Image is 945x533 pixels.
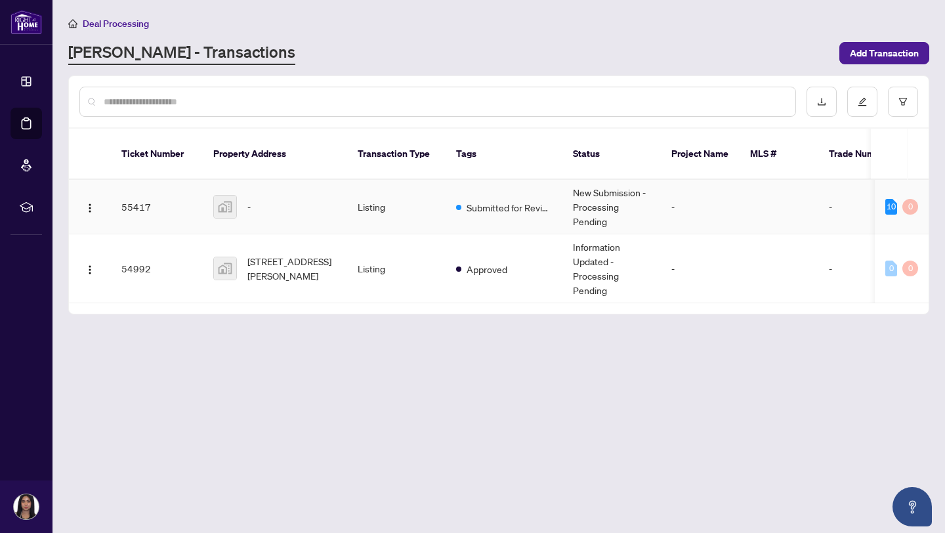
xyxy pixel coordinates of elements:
[661,180,740,234] td: -
[247,254,337,283] span: [STREET_ADDRESS][PERSON_NAME]
[68,19,77,28] span: home
[347,234,446,303] td: Listing
[467,262,507,276] span: Approved
[10,10,42,34] img: logo
[885,261,897,276] div: 0
[85,203,95,213] img: Logo
[214,257,236,280] img: thumbnail-img
[818,234,910,303] td: -
[111,180,203,234] td: 55417
[661,129,740,180] th: Project Name
[347,129,446,180] th: Transaction Type
[902,261,918,276] div: 0
[446,129,562,180] th: Tags
[847,87,877,117] button: edit
[892,487,932,526] button: Open asap
[562,234,661,303] td: Information Updated - Processing Pending
[111,234,203,303] td: 54992
[467,200,552,215] span: Submitted for Review
[79,258,100,279] button: Logo
[818,180,910,234] td: -
[247,200,251,214] span: -
[562,180,661,234] td: New Submission - Processing Pending
[898,97,908,106] span: filter
[68,41,295,65] a: [PERSON_NAME] - Transactions
[111,129,203,180] th: Ticket Number
[79,196,100,217] button: Logo
[902,199,918,215] div: 0
[83,18,149,30] span: Deal Processing
[818,129,910,180] th: Trade Number
[740,129,818,180] th: MLS #
[817,97,826,106] span: download
[885,199,897,215] div: 10
[203,129,347,180] th: Property Address
[839,42,929,64] button: Add Transaction
[858,97,867,106] span: edit
[562,129,661,180] th: Status
[888,87,918,117] button: filter
[214,196,236,218] img: thumbnail-img
[807,87,837,117] button: download
[347,180,446,234] td: Listing
[661,234,740,303] td: -
[14,494,39,519] img: Profile Icon
[85,265,95,275] img: Logo
[850,43,919,64] span: Add Transaction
